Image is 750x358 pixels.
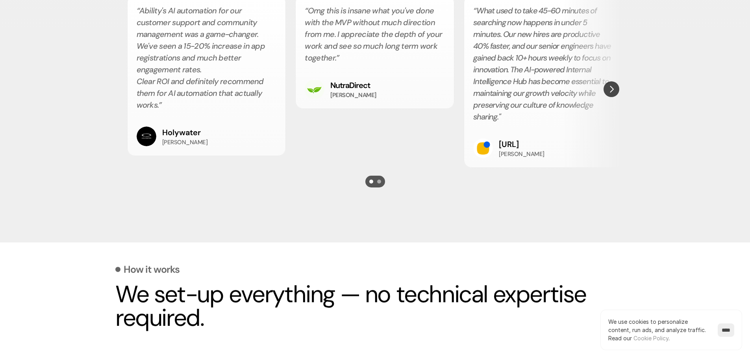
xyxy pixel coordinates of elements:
span: Read our . [608,335,670,341]
button: Scroll to page 1 [365,176,375,187]
h2: What used to take 45-60 minutes of searching now happens in under 5 minutes. Our new hires are pr... [473,5,613,123]
p: How it works [124,264,180,274]
a: Cookie Policy [633,335,669,341]
p: We use cookies to personalize content, run ads, and analyze traffic. [608,318,710,342]
span: . [157,100,159,110]
h2: “Ability's AI automation for our customer support and community management was a game-changer. We... [137,5,277,111]
a: NutraDirect [330,80,370,90]
h3: [PERSON_NAME] [499,150,544,158]
h3: [PERSON_NAME] [330,91,376,99]
a: Holywater [162,127,201,138]
a: [URL] [499,139,519,149]
h2: “Omg this is insane what you've done with the MVP without much direction from me. I appreciate th... [305,5,445,64]
button: Scroll to page 2 [375,176,385,187]
h2: We set-up everything — no technical expertise required. [115,283,635,330]
button: Next [604,81,619,97]
h3: [PERSON_NAME] [162,138,208,147]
